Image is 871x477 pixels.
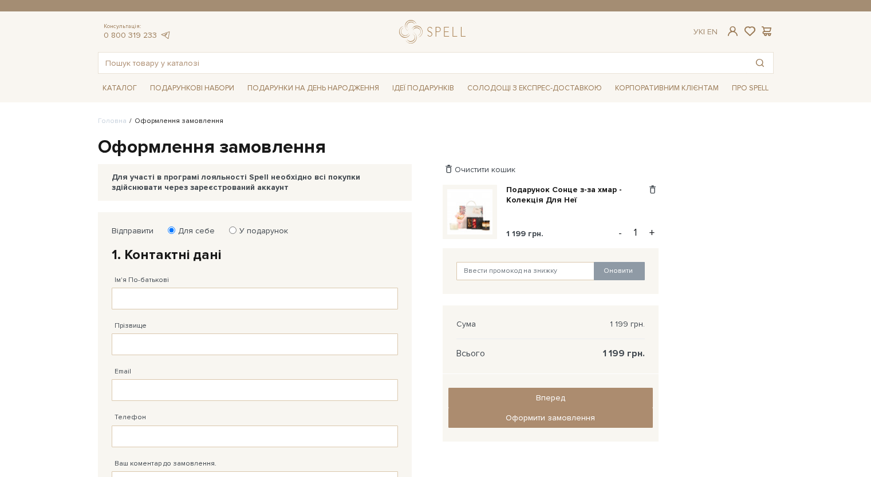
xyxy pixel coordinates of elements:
label: Для себе [171,226,215,236]
a: telegram [160,30,171,40]
div: Ук [693,27,718,37]
span: | [703,27,705,37]
label: Ваш коментар до замовлення. [115,459,216,469]
div: Для участі в програмі лояльності Spell необхідно всі покупки здійснювати через зареєстрований акк... [112,172,398,193]
span: Про Spell [727,79,773,97]
input: Пошук товару у каталозі [98,53,747,73]
h2: 1. Контактні дані [112,246,398,264]
span: Сума [456,319,476,329]
span: Консультація: [104,23,171,30]
label: Телефон [115,412,146,423]
a: 0 800 319 233 [104,30,157,40]
a: Подарунок Сонце з-за хмар - Колекція Для Неї [506,185,647,205]
a: Головна [98,117,127,125]
label: Email [115,367,131,377]
span: Подарункові набори [145,79,239,97]
span: Подарунки на День народження [243,79,384,97]
div: Очистити кошик [443,164,659,175]
label: Відправити [112,226,153,236]
img: Подарунок Сонце з-за хмар - Колекція Для Неї [447,189,492,234]
span: Оформити замовлення [506,413,595,423]
li: Оформлення замовлення [127,116,223,126]
a: logo [399,20,471,43]
span: Каталог [98,79,141,97]
h1: Оформлення замовлення [98,136,774,160]
button: Оновити [594,262,645,280]
a: Солодощі з експрес-доставкою [463,78,606,98]
label: У подарунок [232,226,288,236]
span: Ідеї подарунків [388,79,459,97]
input: У подарунок [229,226,237,234]
span: Вперед [536,393,565,403]
button: + [645,224,659,241]
span: 1 199 грн. [610,319,645,329]
label: Ім'я По-батькові [115,275,169,285]
span: 1 199 грн. [506,229,543,238]
a: En [707,27,718,37]
input: Ввести промокод на знижку [456,262,595,280]
span: 1 199 грн. [603,348,645,359]
label: Прізвище [115,321,147,331]
button: Пошук товару у каталозі [747,53,773,73]
a: Корпоративним клієнтам [610,78,723,98]
input: Для себе [168,226,175,234]
button: - [614,224,626,241]
span: Всього [456,348,485,359]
